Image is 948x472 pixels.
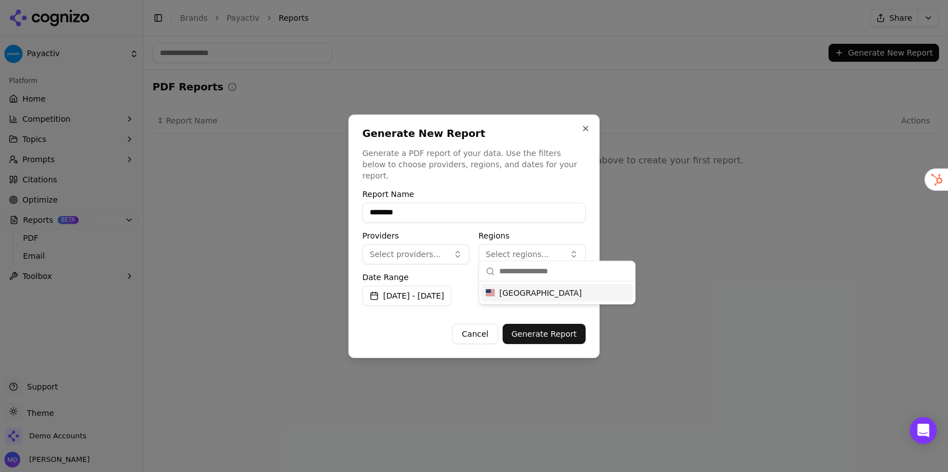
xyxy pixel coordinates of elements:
[370,249,441,260] span: Select providers...
[478,232,586,240] label: Regions
[362,148,586,181] p: Generate a PDF report of your data. Use the filters below to choose providers, regions, and dates...
[499,287,582,299] span: [GEOGRAPHIC_DATA]
[503,324,586,344] button: Generate Report
[362,190,586,198] label: Report Name
[486,288,495,297] img: United States
[452,324,498,344] button: Cancel
[362,273,586,281] label: Date Range
[362,129,586,139] h2: Generate New Report
[362,286,452,306] button: [DATE] - [DATE]
[486,249,549,260] span: Select regions...
[362,232,470,240] label: Providers
[479,282,635,304] div: Suggestions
